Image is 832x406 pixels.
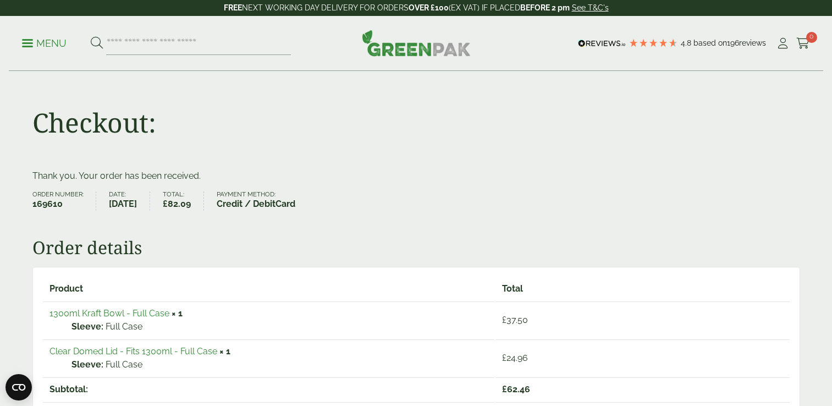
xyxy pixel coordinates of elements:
span: reviews [739,39,766,47]
a: 0 [796,35,810,52]
strong: Sleeve: [71,320,103,333]
span: £ [502,353,506,363]
li: Date: [109,191,150,211]
span: £ [163,199,168,209]
span: 62.46 [502,384,530,394]
a: 1300ml Kraft Bowl - Full Case [49,308,169,319]
strong: [DATE] [109,197,137,211]
span: £ [502,315,506,325]
h1: Checkout: [32,107,156,139]
div: 4.79 Stars [629,38,678,48]
strong: 169610 [32,197,84,211]
span: 196 [727,39,739,47]
strong: OVER £100 [409,3,449,12]
button: Open CMP widget [5,374,32,400]
a: Clear Domed Lid - Fits 1300ml - Full Case [49,346,217,356]
li: Order number: [32,191,97,211]
strong: BEFORE 2 pm [520,3,570,12]
th: Subtotal: [43,377,494,401]
strong: FREE [224,3,242,12]
strong: Sleeve: [71,358,103,371]
li: Payment method: [217,191,308,211]
h2: Order details [32,237,800,258]
strong: Credit / DebitCard [217,197,295,211]
bdi: 82.09 [163,199,191,209]
th: Product [43,277,494,300]
p: Full Case [71,320,488,333]
i: My Account [776,38,790,49]
th: Total [495,277,790,300]
li: Total: [163,191,204,211]
span: 0 [806,32,817,43]
a: Menu [22,37,67,48]
strong: × 1 [219,346,230,356]
strong: × 1 [172,308,183,319]
p: Thank you. Your order has been received. [32,169,800,183]
bdi: 24.96 [502,353,528,363]
a: See T&C's [572,3,609,12]
span: 4.8 [681,39,693,47]
img: GreenPak Supplies [362,30,471,56]
i: Cart [796,38,810,49]
bdi: 37.50 [502,315,528,325]
img: REVIEWS.io [578,40,626,47]
p: Menu [22,37,67,50]
p: Full Case [71,358,488,371]
span: £ [502,384,507,394]
span: Based on [693,39,727,47]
